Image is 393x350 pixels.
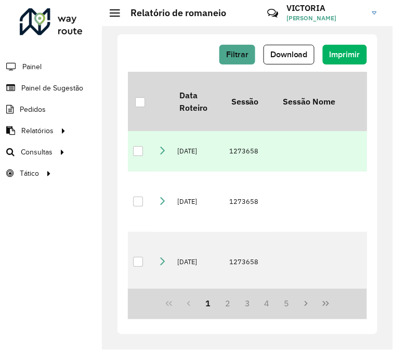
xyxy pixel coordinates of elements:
button: 3 [238,294,257,314]
td: 1273658 [224,172,276,232]
button: Imprimir [323,45,367,64]
span: Pedidos [20,104,46,115]
button: 5 [277,294,297,314]
button: 4 [257,294,277,314]
h3: VICTORIA [286,3,364,13]
a: Contato Rápido [261,2,284,24]
button: 2 [218,294,238,314]
button: Next Page [296,294,316,314]
button: Filtrar [219,45,255,64]
span: Relatórios [21,125,54,136]
th: Data Roteiro [172,72,224,131]
th: Sessão Nome [276,72,367,131]
button: 1 [199,294,218,314]
span: Filtrar [226,50,248,59]
span: Tático [20,168,39,179]
span: Painel [22,61,42,72]
td: 1273658 [224,131,276,172]
button: Download [264,45,315,64]
td: [DATE] [172,232,224,292]
button: Last Page [316,294,336,314]
td: [DATE] [172,131,224,172]
td: [DATE] [172,172,224,232]
span: Download [270,50,308,59]
th: Sessão [224,72,276,131]
span: Consultas [21,147,53,158]
h2: Relatório de romaneio [120,7,226,19]
td: 1273658 [224,232,276,292]
span: Imprimir [330,50,360,59]
span: Painel de Sugestão [21,83,83,94]
span: [PERSON_NAME] [286,14,364,23]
